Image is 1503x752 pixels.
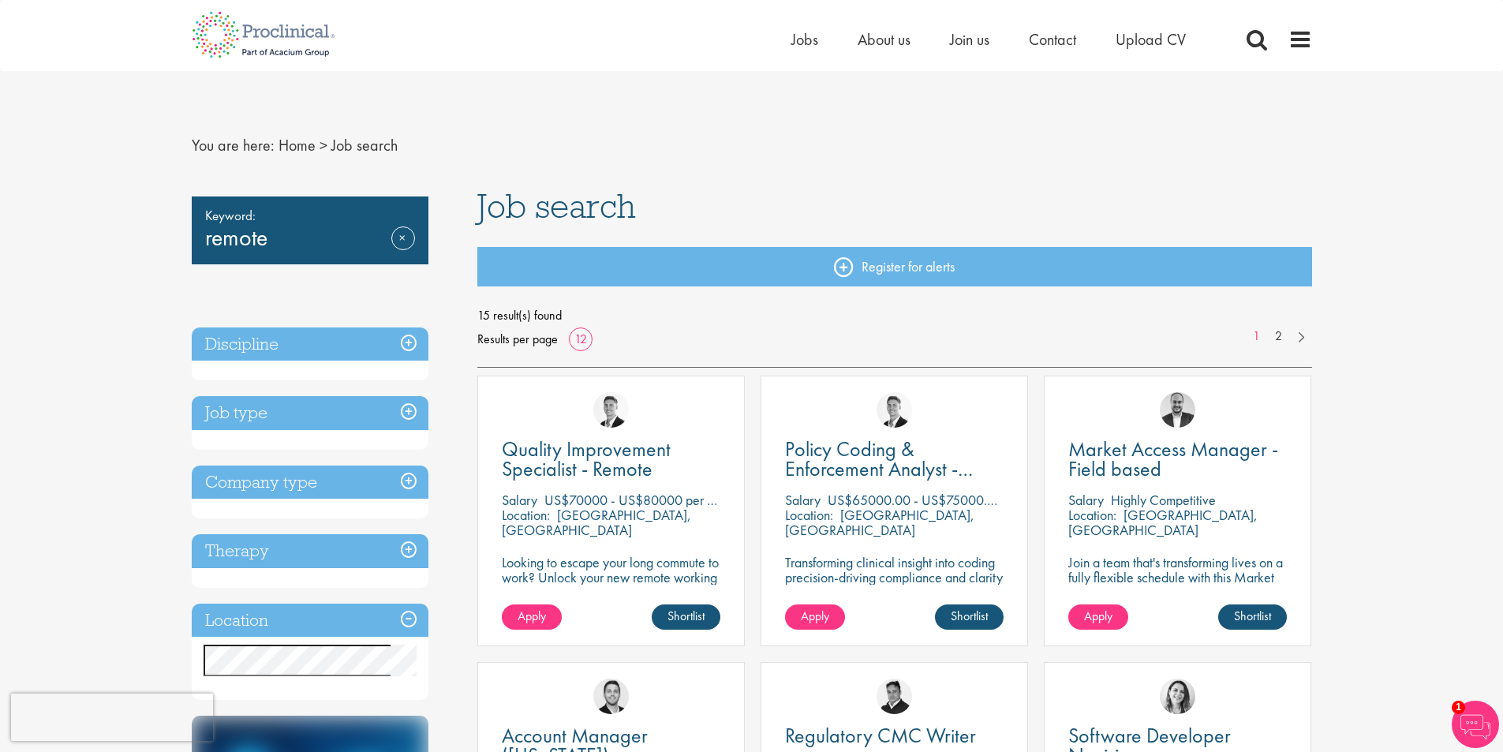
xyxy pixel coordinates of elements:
[1452,701,1499,748] img: Chatbot
[192,604,428,638] h3: Location
[205,204,415,226] span: Keyword:
[192,534,428,568] h3: Therapy
[391,226,415,272] a: Remove
[1452,701,1465,714] span: 1
[502,491,537,509] span: Salary
[828,491,1063,509] p: US$65000.00 - US$75000.00 per annum
[502,506,691,539] p: [GEOGRAPHIC_DATA], [GEOGRAPHIC_DATA]
[950,29,989,50] a: Join us
[502,604,562,630] a: Apply
[1068,506,1258,539] p: [GEOGRAPHIC_DATA], [GEOGRAPHIC_DATA]
[192,466,428,499] h3: Company type
[593,679,629,714] img: Parker Jensen
[858,29,910,50] a: About us
[785,491,821,509] span: Salary
[1068,440,1287,479] a: Market Access Manager - Field based
[785,506,833,524] span: Location:
[502,436,671,482] span: Quality Improvement Specialist - Remote
[877,679,912,714] img: Peter Duvall
[477,304,1312,327] span: 15 result(s) found
[785,436,973,502] span: Policy Coding & Enforcement Analyst - Remote
[518,608,546,624] span: Apply
[502,555,720,615] p: Looking to escape your long commute to work? Unlock your new remote working position with this ex...
[1068,436,1278,482] span: Market Access Manager - Field based
[593,392,629,428] img: George Watson
[1029,29,1076,50] a: Contact
[801,608,829,624] span: Apply
[320,135,327,155] span: >
[11,694,213,741] iframe: reCAPTCHA
[785,440,1004,479] a: Policy Coding & Enforcement Analyst - Remote
[1084,608,1112,624] span: Apply
[1111,491,1216,509] p: Highly Competitive
[1068,604,1128,630] a: Apply
[544,491,742,509] p: US$70000 - US$80000 per annum
[785,604,845,630] a: Apply
[502,440,720,479] a: Quality Improvement Specialist - Remote
[477,185,636,227] span: Job search
[279,135,316,155] a: breadcrumb link
[1068,491,1104,509] span: Salary
[877,392,912,428] img: George Watson
[1245,327,1268,346] a: 1
[785,555,1004,600] p: Transforming clinical insight into coding precision-driving compliance and clarity in healthcare ...
[477,247,1312,286] a: Register for alerts
[331,135,398,155] span: Job search
[192,135,275,155] span: You are here:
[1068,555,1287,600] p: Join a team that's transforming lives on a fully flexible schedule with this Market Access Manage...
[502,506,550,524] span: Location:
[569,331,593,347] a: 12
[1267,327,1290,346] a: 2
[477,327,558,351] span: Results per page
[192,396,428,430] h3: Job type
[192,327,428,361] h3: Discipline
[785,722,976,749] span: Regulatory CMC Writer
[785,726,1004,746] a: Regulatory CMC Writer
[791,29,818,50] a: Jobs
[652,604,720,630] a: Shortlist
[785,506,974,539] p: [GEOGRAPHIC_DATA], [GEOGRAPHIC_DATA]
[1160,392,1195,428] img: Aitor Melia
[935,604,1004,630] a: Shortlist
[1068,506,1116,524] span: Location:
[192,196,428,264] div: remote
[1116,29,1186,50] a: Upload CV
[1160,679,1195,714] img: Nur Ergiydiren
[1218,604,1287,630] a: Shortlist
